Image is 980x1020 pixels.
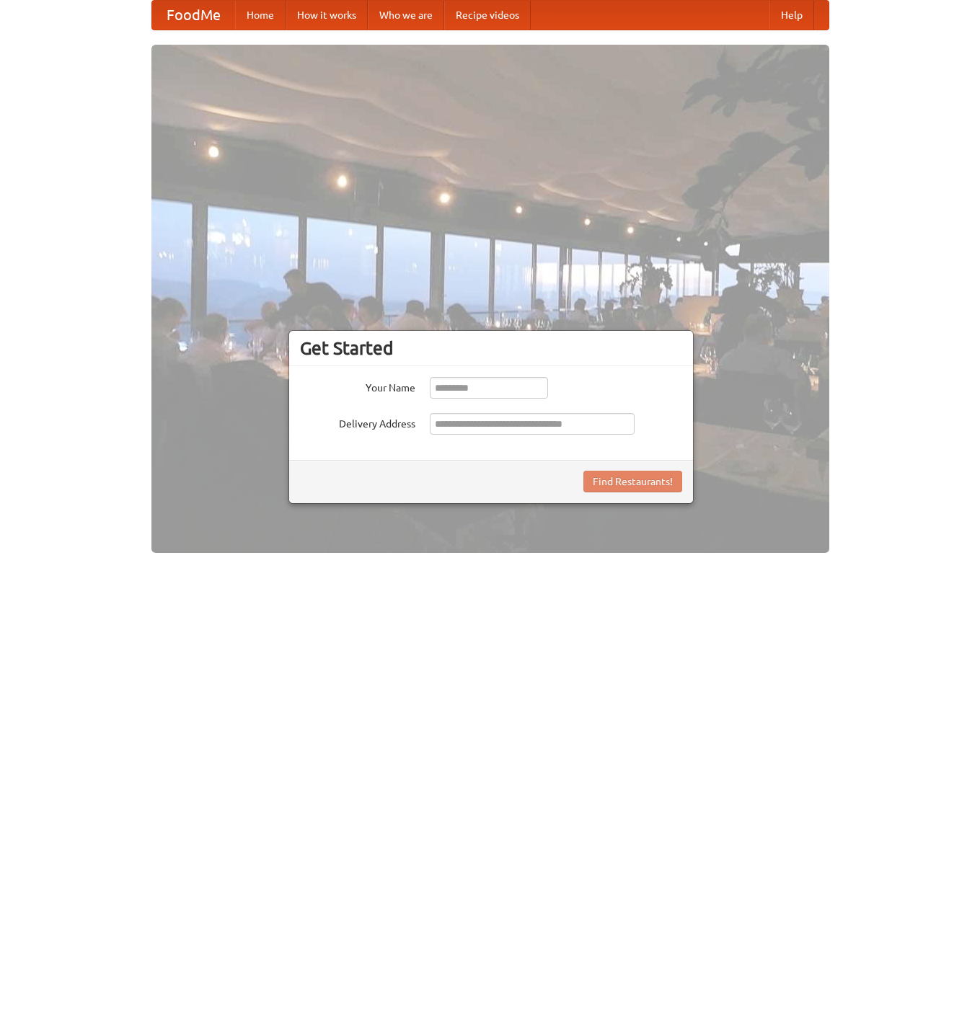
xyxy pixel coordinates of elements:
[444,1,531,30] a: Recipe videos
[152,1,235,30] a: FoodMe
[368,1,444,30] a: Who we are
[235,1,286,30] a: Home
[300,377,415,395] label: Your Name
[300,337,682,359] h3: Get Started
[583,471,682,492] button: Find Restaurants!
[300,413,415,431] label: Delivery Address
[769,1,814,30] a: Help
[286,1,368,30] a: How it works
